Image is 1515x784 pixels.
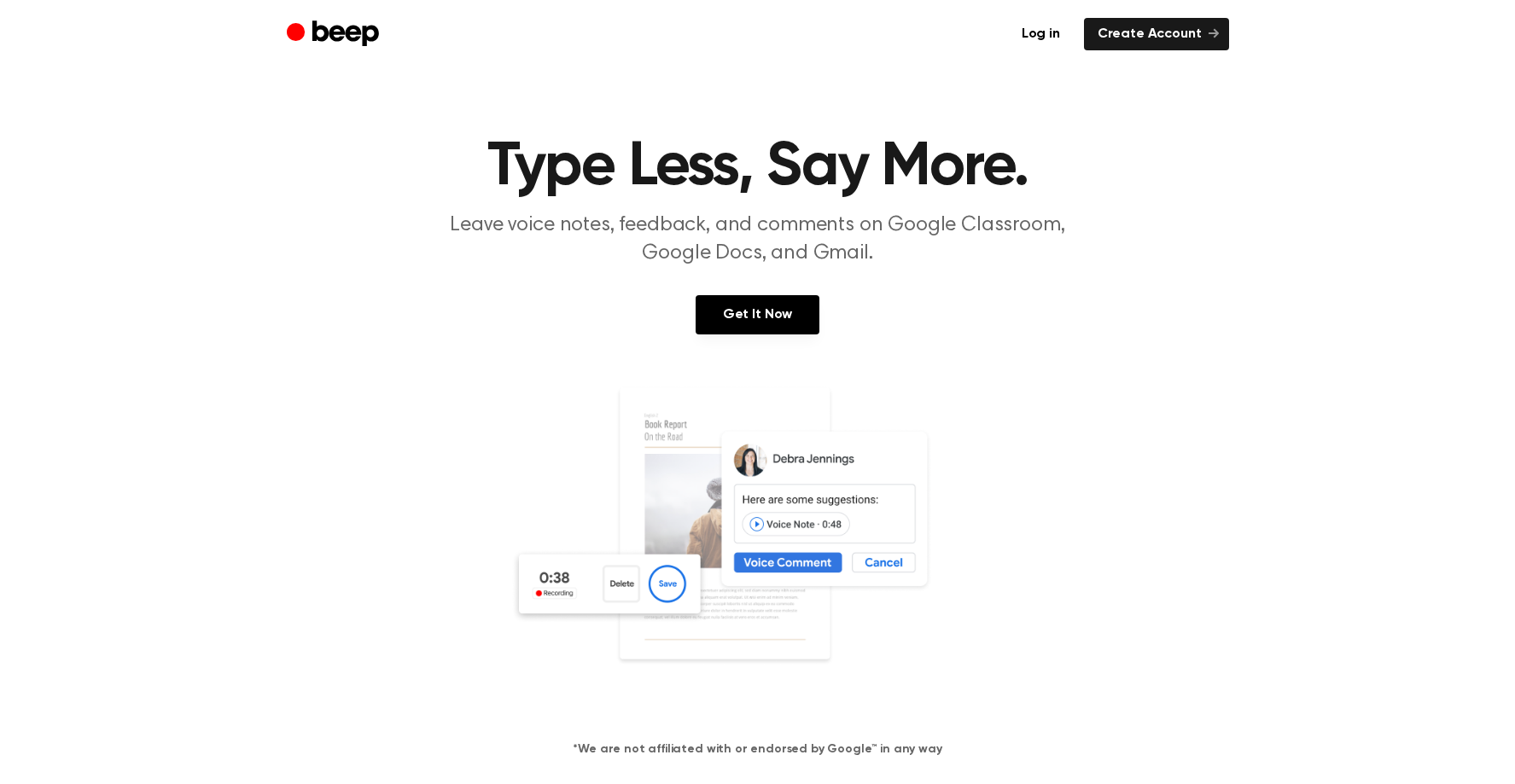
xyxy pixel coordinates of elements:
[287,18,383,51] a: Beep
[696,295,819,334] a: Get It Now
[20,740,1495,758] h4: *We are not affiliated with or endorsed by Google™ in any way
[1084,18,1229,50] a: Create Account
[321,136,1195,198] h1: Type Less, Say More.
[1008,18,1074,50] a: Log in
[510,386,1005,713] img: Voice Comments on Docs and Recording Widget
[430,212,1086,268] p: Leave voice notes, feedback, and comments on Google Classroom, Google Docs, and Gmail.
